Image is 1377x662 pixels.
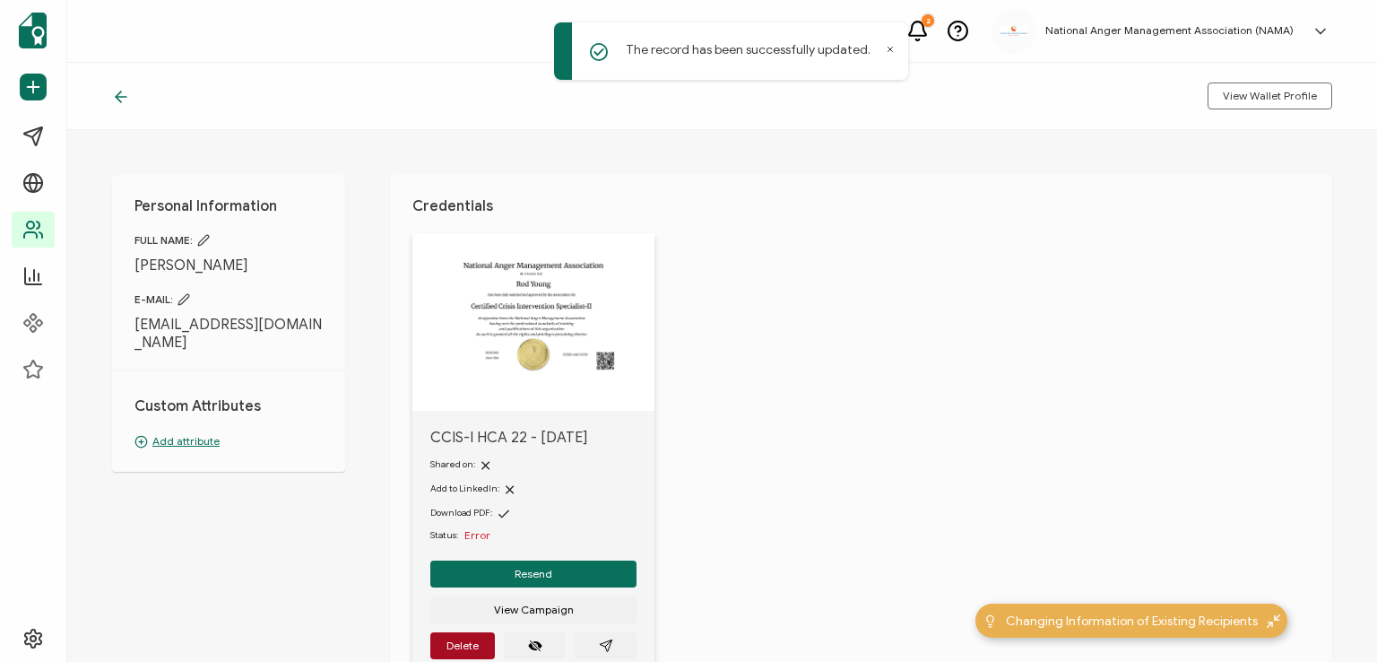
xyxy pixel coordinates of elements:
[1045,24,1294,37] h5: National Anger Management Association (NAMA)
[134,433,323,449] p: Add attribute
[626,40,870,59] p: The record has been successfully updated.
[494,605,574,615] span: View Campaign
[19,13,47,48] img: sertifier-logomark-colored.svg
[515,569,552,579] span: Resend
[1208,83,1332,109] button: View Wallet Profile
[430,597,637,623] button: View Campaign
[922,14,934,27] div: 2
[134,292,323,307] span: E-MAIL:
[430,429,637,447] span: CCIS-I HCA 22 - [DATE]
[412,197,1310,215] h1: Credentials
[1287,576,1377,662] iframe: Chat Widget
[134,257,323,274] span: [PERSON_NAME]
[430,632,495,659] button: Delete
[430,483,499,494] span: Add to LinkedIn:
[599,639,613,653] ion-icon: paper plane outline
[1223,91,1317,101] span: View Wallet Profile
[134,197,323,215] h1: Personal Information
[134,233,323,248] span: FULL NAME:
[1000,26,1027,36] img: 3ca2817c-e862-47f7-b2ec-945eb25c4a6c.jpg
[430,528,458,543] span: Status:
[430,561,637,588] button: Resend
[430,507,492,518] span: Download PDF:
[134,397,323,415] h1: Custom Attributes
[464,528,490,542] span: Error
[134,316,323,352] span: [EMAIL_ADDRESS][DOMAIN_NAME]
[1267,614,1280,628] img: minimize-icon.svg
[1006,612,1258,631] span: Changing Information of Existing Recipients
[528,639,542,653] ion-icon: eye off
[446,640,479,651] span: Delete
[430,458,475,470] span: Shared on:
